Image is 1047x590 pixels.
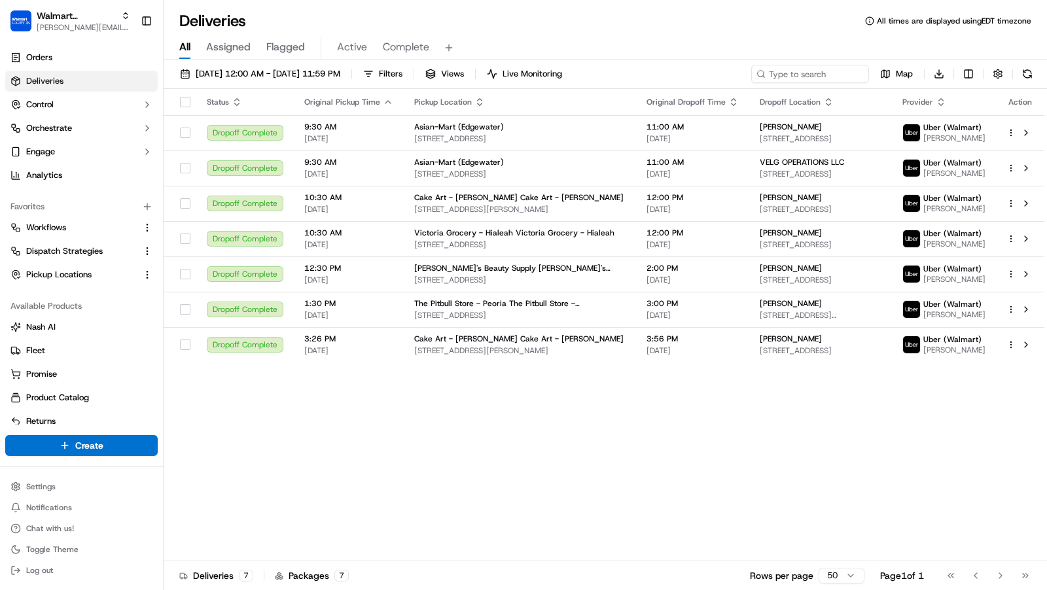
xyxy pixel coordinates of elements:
span: 12:00 PM [647,228,739,238]
div: Available Products [5,296,158,317]
span: 10:30 AM [304,192,393,203]
span: [PERSON_NAME] [760,122,822,132]
span: All [179,39,190,55]
span: [STREET_ADDRESS] [760,345,881,356]
span: 9:30 AM [304,157,393,167]
span: 3:00 PM [647,298,739,309]
span: Log out [26,565,53,576]
span: [DATE] 12:00 AM - [DATE] 11:59 PM [196,68,340,80]
div: Favorites [5,196,158,217]
div: Page 1 of 1 [880,569,924,582]
span: Asian-Mart (Edgewater) [414,157,504,167]
span: Orders [26,52,52,63]
button: Filters [357,65,408,83]
div: Deliveries [179,569,253,582]
span: Filters [379,68,402,80]
img: uber-new-logo.jpeg [903,266,920,283]
span: Status [207,97,229,107]
span: [STREET_ADDRESS] [760,204,881,215]
span: [PERSON_NAME] [923,345,985,355]
span: Victoria Grocery - Hialeah Victoria Grocery - Hialeah [414,228,614,238]
span: [DATE] [304,169,393,179]
span: [STREET_ADDRESS][PERSON_NAME] [414,345,626,356]
a: Promise [10,368,152,380]
button: [PERSON_NAME][EMAIL_ADDRESS][DOMAIN_NAME] [37,22,130,33]
span: Settings [26,481,56,492]
button: Notifications [5,498,158,517]
span: Uber (Walmart) [923,122,982,133]
span: [PERSON_NAME]'s Beauty Supply [PERSON_NAME]'s Beauty Supply [414,263,626,273]
span: Toggle Theme [26,544,79,555]
button: Nash AI [5,317,158,338]
div: 7 [334,570,349,581]
p: Rows per page [750,569,813,582]
span: Walmart LocalFinds [37,9,116,22]
a: Product Catalog [10,392,152,404]
div: 7 [239,570,253,581]
button: Dispatch Strategies [5,241,158,262]
span: Notifications [26,502,72,513]
span: Uber (Walmart) [923,228,982,239]
span: [PERSON_NAME] [923,203,985,214]
span: Dropoff Location [760,97,821,107]
span: [DATE] [304,275,393,285]
span: 11:00 AM [647,157,739,167]
img: uber-new-logo.jpeg [903,301,920,318]
span: All times are displayed using EDT timezone [877,16,1031,26]
span: [DATE] [304,345,393,356]
button: Workflows [5,217,158,238]
span: Map [896,68,913,80]
span: [DATE] [304,239,393,250]
a: Nash AI [10,321,152,333]
span: [DATE] [647,133,739,144]
img: uber-new-logo.jpeg [903,124,920,141]
span: 12:30 PM [304,263,393,273]
a: Pickup Locations [10,269,137,281]
span: Workflows [26,222,66,234]
a: Dispatch Strategies [10,245,137,257]
span: [PERSON_NAME] [923,274,985,285]
span: [PERSON_NAME] [760,298,822,309]
button: Orchestrate [5,118,158,139]
span: Provider [902,97,933,107]
span: Pickup Locations [26,269,92,281]
span: [DATE] [647,239,739,250]
button: Engage [5,141,158,162]
span: [PERSON_NAME] [760,263,822,273]
span: Cake Art - [PERSON_NAME] Cake Art - [PERSON_NAME] [414,192,624,203]
img: uber-new-logo.jpeg [903,160,920,177]
button: Map [874,65,919,83]
button: Walmart LocalFindsWalmart LocalFinds[PERSON_NAME][EMAIL_ADDRESS][DOMAIN_NAME] [5,5,135,37]
span: Cake Art - [PERSON_NAME] Cake Art - [PERSON_NAME] [414,334,624,344]
span: Uber (Walmart) [923,158,982,168]
span: Original Dropoff Time [647,97,726,107]
span: [STREET_ADDRESS] [414,239,626,250]
span: Uber (Walmart) [923,299,982,309]
span: 3:56 PM [647,334,739,344]
a: Workflows [10,222,137,234]
img: uber-new-logo.jpeg [903,230,920,247]
h1: Deliveries [179,10,246,31]
button: Views [419,65,470,83]
span: Nash AI [26,321,56,333]
button: Toggle Theme [5,540,158,559]
span: Product Catalog [26,392,89,404]
span: Complete [383,39,429,55]
span: Uber (Walmart) [923,334,982,345]
button: Control [5,94,158,115]
span: [DATE] [304,310,393,321]
span: [PERSON_NAME] [923,309,985,320]
button: Settings [5,477,158,496]
button: Promise [5,364,158,385]
span: 2:00 PM [647,263,739,273]
span: [STREET_ADDRESS][PERSON_NAME] [414,204,626,215]
span: Active [337,39,367,55]
img: Walmart LocalFinds [10,10,31,31]
span: Create [75,439,103,452]
a: Orders [5,47,158,68]
span: 9:30 AM [304,122,393,132]
div: Packages [275,569,349,582]
span: [DATE] [647,204,739,215]
span: [PERSON_NAME] [923,239,985,249]
span: Deliveries [26,75,63,87]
